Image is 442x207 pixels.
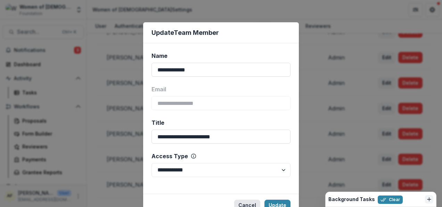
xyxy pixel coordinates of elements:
[152,118,164,127] span: Title
[152,152,188,160] span: Access Type
[152,52,167,60] span: Name
[328,197,375,202] h2: Background Tasks
[378,195,403,204] button: Clear
[143,22,299,43] header: Update Team Member
[425,195,433,204] button: Dismiss
[152,85,166,93] span: Email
